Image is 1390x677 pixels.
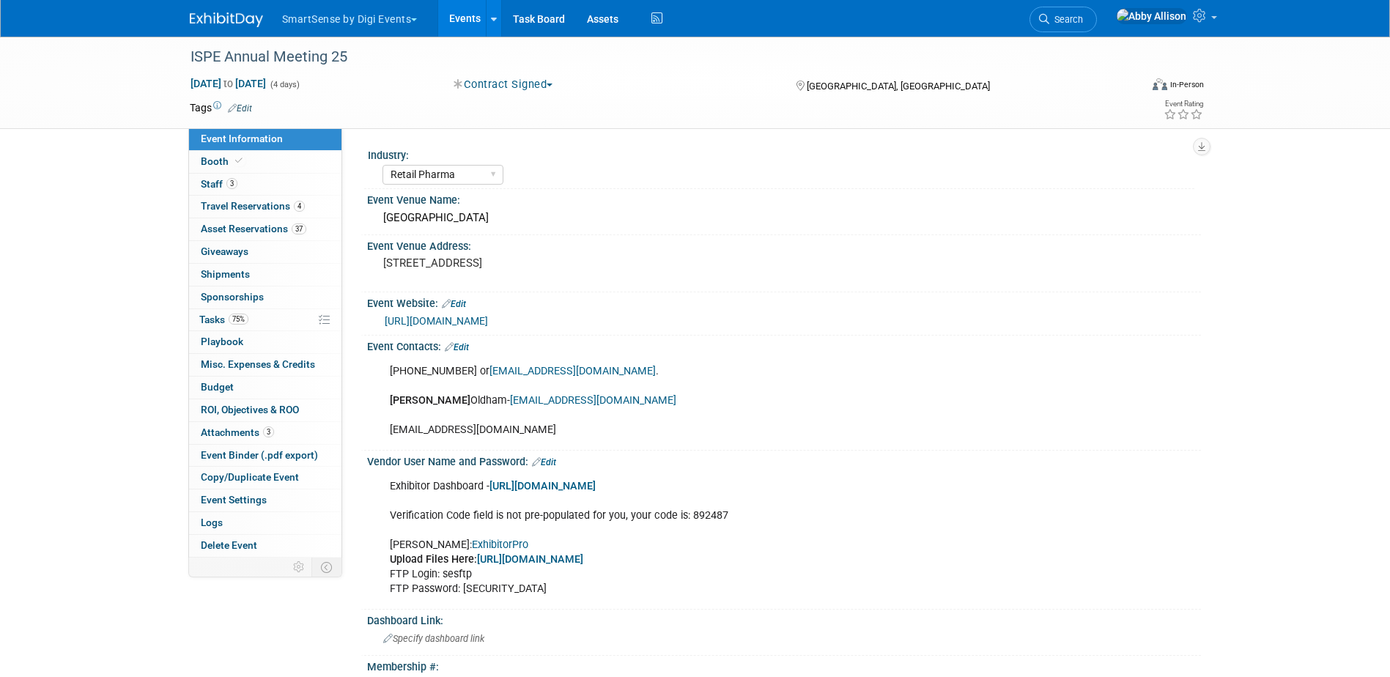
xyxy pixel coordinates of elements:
[201,358,315,370] span: Misc. Expenses & Credits
[442,299,466,309] a: Edit
[269,80,300,89] span: (4 days)
[189,445,341,467] a: Event Binder (.pdf export)
[201,178,237,190] span: Staff
[292,223,306,234] span: 37
[1029,7,1097,32] a: Search
[532,457,556,467] a: Edit
[367,189,1201,207] div: Event Venue Name:
[189,512,341,534] a: Logs
[189,196,341,218] a: Travel Reservations4
[385,315,488,327] a: [URL][DOMAIN_NAME]
[367,451,1201,470] div: Vendor User Name and Password:
[189,535,341,557] a: Delete Event
[367,336,1201,355] div: Event Contacts:
[201,336,243,347] span: Playbook
[383,256,698,270] pre: [STREET_ADDRESS]
[1153,78,1167,90] img: Format-Inperson.png
[201,200,305,212] span: Travel Reservations
[201,268,250,280] span: Shipments
[201,223,306,234] span: Asset Reservations
[201,404,299,415] span: ROI, Objectives & ROO
[199,314,248,325] span: Tasks
[221,78,235,89] span: to
[189,377,341,399] a: Budget
[1169,79,1204,90] div: In-Person
[189,174,341,196] a: Staff3
[390,394,470,407] b: [PERSON_NAME]
[477,553,583,566] a: [URL][DOMAIN_NAME]
[185,44,1118,70] div: ISPE Annual Meeting 25
[286,558,312,577] td: Personalize Event Tab Strip
[201,245,248,257] span: Giveaways
[294,201,305,212] span: 4
[189,128,341,150] a: Event Information
[1116,8,1187,24] img: Abby Allison
[489,365,656,377] a: [EMAIL_ADDRESS][DOMAIN_NAME]
[311,558,341,577] td: Toggle Event Tabs
[201,426,274,438] span: Attachments
[189,354,341,376] a: Misc. Expenses & Credits
[189,286,341,308] a: Sponsorships
[489,480,596,492] a: [URL][DOMAIN_NAME]
[190,12,263,27] img: ExhibitDay
[201,494,267,506] span: Event Settings
[367,292,1201,311] div: Event Website:
[189,422,341,444] a: Attachments3
[189,489,341,511] a: Event Settings
[1049,14,1083,25] span: Search
[201,291,264,303] span: Sponsorships
[189,467,341,489] a: Copy/Duplicate Event
[1054,76,1205,98] div: Event Format
[190,100,252,115] td: Tags
[510,394,676,407] a: [EMAIL_ADDRESS][DOMAIN_NAME]
[189,218,341,240] a: Asset Reservations37
[383,633,484,644] span: Specify dashboard link
[472,539,528,551] a: ExhibitorPro
[1164,100,1203,108] div: Event Rating
[228,103,252,114] a: Edit
[201,449,318,461] span: Event Binder (.pdf export)
[378,207,1190,229] div: [GEOGRAPHIC_DATA]
[189,309,341,331] a: Tasks75%
[189,399,341,421] a: ROI, Objectives & ROO
[380,357,1040,445] div: [PHONE_NUMBER] or . Oldham- [EMAIL_ADDRESS][DOMAIN_NAME]
[263,426,274,437] span: 3
[367,235,1201,254] div: Event Venue Address:
[368,144,1194,163] div: Industry:
[380,472,1040,604] div: Exhibitor Dashboard - Verification Code field is not pre-populated for you, your code is: 892487 ...
[189,241,341,263] a: Giveaways
[201,517,223,528] span: Logs
[235,157,243,165] i: Booth reservation complete
[201,155,245,167] span: Booth
[189,331,341,353] a: Playbook
[201,381,234,393] span: Budget
[201,133,283,144] span: Event Information
[189,264,341,286] a: Shipments
[448,77,558,92] button: Contract Signed
[367,610,1201,628] div: Dashboard Link:
[189,151,341,173] a: Booth
[190,77,267,90] span: [DATE] [DATE]
[445,342,469,352] a: Edit
[390,553,477,566] b: Upload Files Here:
[807,81,990,92] span: [GEOGRAPHIC_DATA], [GEOGRAPHIC_DATA]
[201,471,299,483] span: Copy/Duplicate Event
[226,178,237,189] span: 3
[367,656,1201,674] div: Membership #:
[229,314,248,325] span: 75%
[201,539,257,551] span: Delete Event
